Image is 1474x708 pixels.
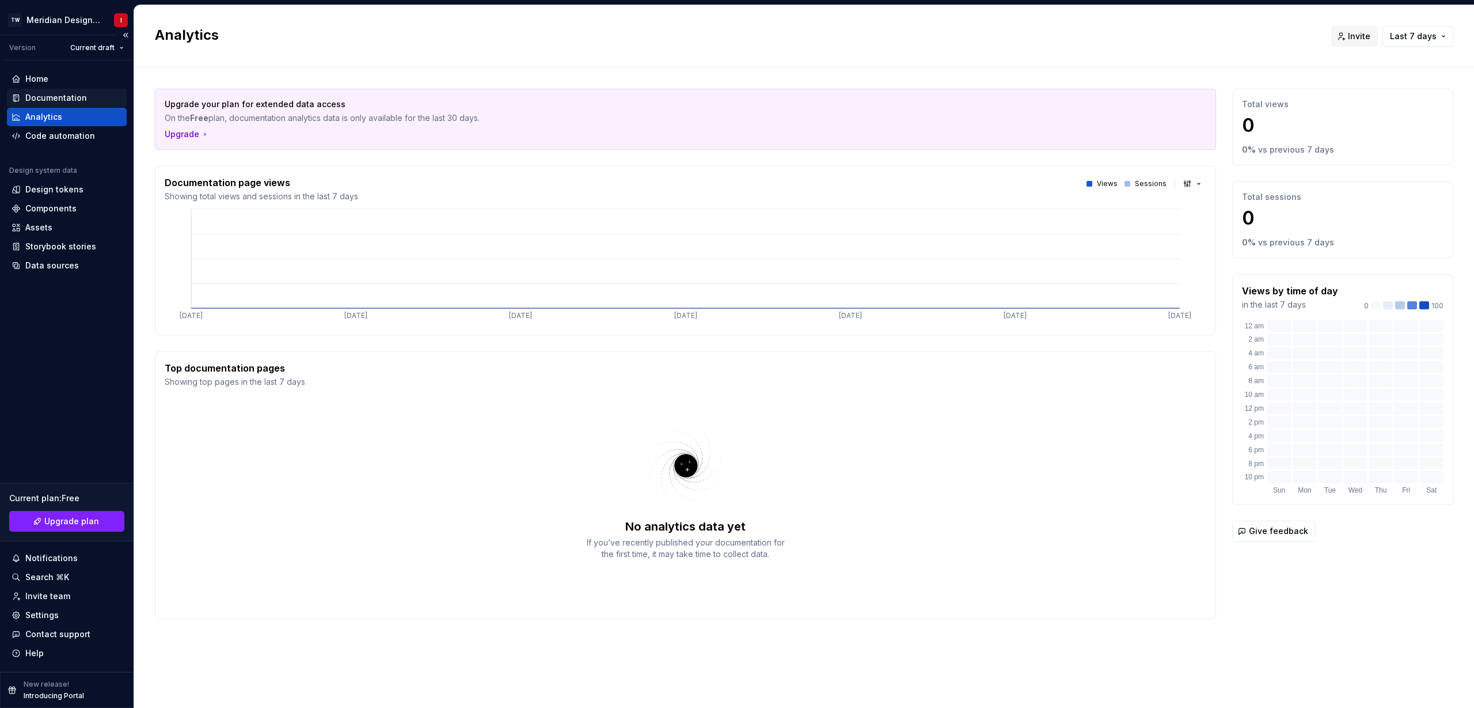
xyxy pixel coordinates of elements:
button: Invite [1331,26,1378,47]
div: Version [9,43,36,52]
p: vs previous 7 days [1258,144,1334,156]
text: Thu [1375,486,1387,494]
p: Sessions [1135,179,1167,188]
text: 12 am [1245,322,1264,330]
div: Design system data [9,166,77,175]
a: Design tokens [7,180,127,199]
p: 0 [1242,207,1443,230]
h2: Analytics [155,26,1317,44]
a: Documentation [7,89,127,107]
div: 100 [1364,301,1443,311]
tspan: [DATE] [180,311,203,320]
button: Collapse sidebar [117,27,134,43]
p: 0 [1242,114,1443,137]
div: Current plan : Free [9,493,124,504]
div: Search ⌘K [25,571,69,583]
button: Notifications [7,549,127,567]
tspan: [DATE] [674,311,697,320]
a: Analytics [7,108,127,126]
div: If you’ve recently published your documentation for the first time, it may take time to collect d... [582,537,789,560]
strong: Free [190,113,208,123]
p: vs previous 7 days [1258,237,1334,248]
a: Storybook stories [7,237,127,256]
div: Assets [25,222,52,233]
div: Design tokens [25,184,83,195]
a: Invite team [7,587,127,605]
text: 8 am [1248,377,1264,385]
a: Home [7,70,127,88]
p: New release! [24,680,69,689]
p: On the plan, documentation analytics data is only available for the last 30 days. [165,112,1126,124]
a: Components [7,199,127,218]
p: Views [1097,179,1118,188]
p: 0 % [1242,144,1256,156]
button: Give feedback [1232,521,1316,542]
text: 2 am [1248,335,1264,343]
button: Contact support [7,625,127,643]
a: Settings [7,606,127,624]
tspan: [DATE] [509,311,532,320]
button: Help [7,644,127,662]
text: 8 pm [1248,460,1264,468]
text: 4 pm [1248,432,1264,440]
button: TWMeridian Design SystemI [2,7,131,32]
button: Last 7 days [1382,26,1453,47]
text: Tue [1324,486,1336,494]
div: Home [25,73,48,85]
a: Assets [7,218,127,237]
p: Showing top pages in the last 7 days [165,376,305,388]
button: Search ⌘K [7,568,127,586]
a: Code automation [7,127,127,145]
div: I [120,16,122,25]
div: Contact support [25,629,90,640]
p: Upgrade your plan for extended data access [165,99,1126,110]
text: 10 pm [1245,473,1264,481]
span: Upgrade plan [44,516,99,527]
div: Settings [25,609,59,621]
tspan: [DATE] [839,311,862,320]
span: Last 7 days [1390,31,1437,42]
div: No analytics data yet [625,518,746,535]
div: Meridian Design System [26,14,100,26]
text: 6 pm [1248,446,1264,454]
button: Upgrade plan [9,511,124,532]
p: Documentation page views [165,176,358,190]
tspan: [DATE] [344,311,367,320]
div: TW [8,13,22,27]
text: Mon [1298,486,1311,494]
text: Sat [1426,486,1437,494]
span: Give feedback [1249,525,1308,537]
text: 10 am [1245,391,1264,399]
p: Total views [1242,99,1443,110]
a: Data sources [7,256,127,275]
p: 0 % [1242,237,1256,248]
text: 2 pm [1248,418,1264,426]
p: in the last 7 days [1242,299,1338,311]
p: Showing total views and sessions in the last 7 days [165,191,358,202]
div: Analytics [25,111,62,123]
div: Invite team [25,590,70,602]
div: Documentation [25,92,87,104]
div: Data sources [25,260,79,271]
p: 0 [1364,301,1369,311]
text: 4 am [1248,349,1264,357]
div: Storybook stories [25,241,96,252]
div: Code automation [25,130,95,142]
p: Total sessions [1242,191,1443,203]
tspan: [DATE] [1004,311,1027,320]
tspan: [DATE] [1168,311,1191,320]
text: Fri [1402,486,1410,494]
p: Views by time of day [1242,284,1338,298]
p: Top documentation pages [165,361,305,375]
div: Help [25,648,44,659]
button: Current draft [65,40,129,56]
text: 12 pm [1245,404,1264,412]
p: Introducing Portal [24,691,84,701]
button: Upgrade [165,128,210,140]
div: Components [25,203,77,214]
text: Sun [1273,486,1285,494]
text: 6 am [1248,363,1264,371]
div: Notifications [25,552,78,564]
span: Current draft [70,43,115,52]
